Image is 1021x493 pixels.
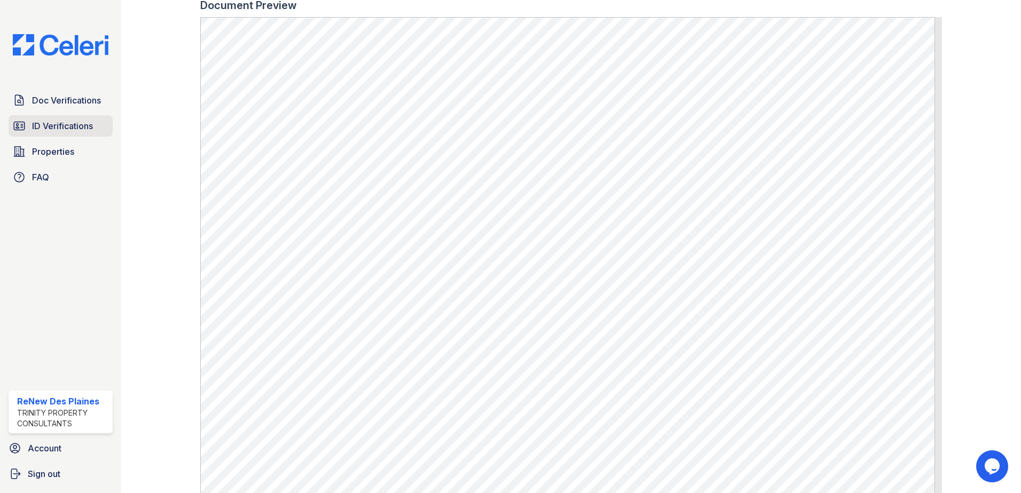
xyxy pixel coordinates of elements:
[32,94,101,107] span: Doc Verifications
[4,438,117,459] a: Account
[976,450,1010,482] iframe: chat widget
[32,120,93,132] span: ID Verifications
[9,166,113,188] a: FAQ
[17,395,108,408] div: ReNew Des Plaines
[32,171,49,184] span: FAQ
[32,145,74,158] span: Properties
[17,408,108,429] div: Trinity Property Consultants
[9,115,113,137] a: ID Verifications
[4,463,117,484] a: Sign out
[28,442,61,455] span: Account
[28,467,60,480] span: Sign out
[9,141,113,162] a: Properties
[9,90,113,111] a: Doc Verifications
[4,34,117,55] img: CE_Logo_Blue-a8612792a0a2168367f1c8372b55b34899dd931a85d93a1a3d3e32e68fde9ad4.png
